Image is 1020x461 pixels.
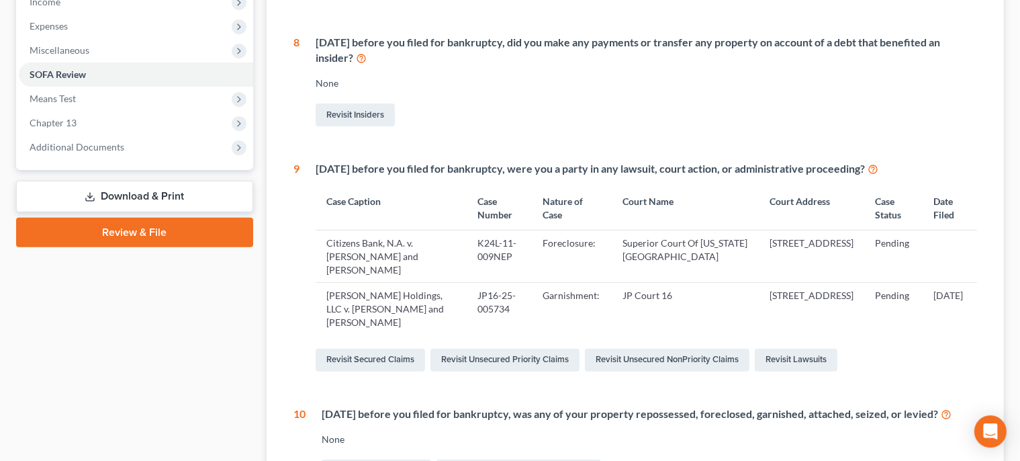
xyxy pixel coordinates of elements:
[30,69,86,80] span: SOFA Review
[612,230,759,282] td: Superior Court Of [US_STATE] [GEOGRAPHIC_DATA]
[755,349,837,372] a: Revisit Lawsuits
[923,283,977,335] td: [DATE]
[316,349,425,372] a: Revisit Secured Claims
[322,407,977,422] div: [DATE] before you filed for bankruptcy, was any of your property repossessed, foreclosed, garnish...
[759,230,864,282] td: [STREET_ADDRESS]
[974,415,1007,448] div: Open Intercom Messenger
[293,161,299,374] div: 9
[532,230,612,282] td: Foreclosure:
[30,44,89,56] span: Miscellaneous
[316,187,467,230] th: Case Caption
[316,77,977,90] div: None
[759,187,864,230] th: Court Address
[864,187,923,230] th: Case Status
[16,218,253,247] a: Review & File
[612,187,759,230] th: Court Name
[467,283,532,335] td: JP16-25-005734
[759,283,864,335] td: [STREET_ADDRESS]
[16,181,253,212] a: Download & Print
[467,230,532,282] td: K24L-11-009NEP
[30,117,77,128] span: Chapter 13
[923,187,977,230] th: Date Filed
[316,161,977,177] div: [DATE] before you filed for bankruptcy, were you a party in any lawsuit, court action, or adminis...
[532,283,612,335] td: Garnishment:
[532,187,612,230] th: Nature of Case
[30,93,76,104] span: Means Test
[864,283,923,335] td: Pending
[293,35,299,129] div: 8
[322,433,977,446] div: None
[430,349,579,372] a: Revisit Unsecured Priority Claims
[30,141,124,153] span: Additional Documents
[316,35,977,66] div: [DATE] before you filed for bankruptcy, did you make any payments or transfer any property on acc...
[19,62,253,87] a: SOFA Review
[612,283,759,335] td: JP Court 16
[316,283,467,335] td: [PERSON_NAME] Holdings, LLC v. [PERSON_NAME] and [PERSON_NAME]
[864,230,923,282] td: Pending
[316,103,395,126] a: Revisit Insiders
[30,20,68,32] span: Expenses
[585,349,749,372] a: Revisit Unsecured NonPriority Claims
[316,230,467,282] td: Citizens Bank, N.A. v. [PERSON_NAME] and [PERSON_NAME]
[467,187,532,230] th: Case Number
